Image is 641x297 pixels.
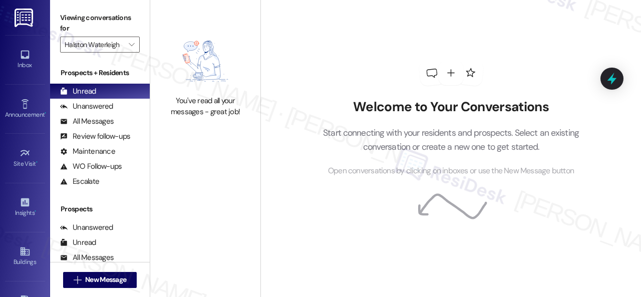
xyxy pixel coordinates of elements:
[15,9,35,27] img: ResiDesk Logo
[166,32,245,91] img: empty-state
[60,86,96,97] div: Unread
[5,46,45,73] a: Inbox
[60,237,96,248] div: Unread
[161,96,249,117] div: You've read all your messages - great job!
[85,274,126,285] span: New Message
[36,159,38,166] span: •
[5,145,45,172] a: Site Visit •
[60,161,122,172] div: WO Follow-ups
[60,101,113,112] div: Unanswered
[60,176,99,187] div: Escalate
[60,131,130,142] div: Review follow-ups
[5,194,45,221] a: Insights •
[74,276,81,284] i: 
[45,110,46,117] span: •
[308,99,594,115] h2: Welcome to Your Conversations
[60,222,113,233] div: Unanswered
[308,126,594,154] p: Start connecting with your residents and prospects. Select an existing conversation or create a n...
[328,165,574,177] span: Open conversations by clicking on inboxes or use the New Message button
[60,252,114,263] div: All Messages
[60,146,115,157] div: Maintenance
[5,243,45,270] a: Buildings
[63,272,137,288] button: New Message
[60,116,114,127] div: All Messages
[50,204,150,214] div: Prospects
[60,10,140,37] label: Viewing conversations for
[35,208,36,215] span: •
[65,37,124,53] input: All communities
[50,68,150,78] div: Prospects + Residents
[129,41,134,49] i: 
